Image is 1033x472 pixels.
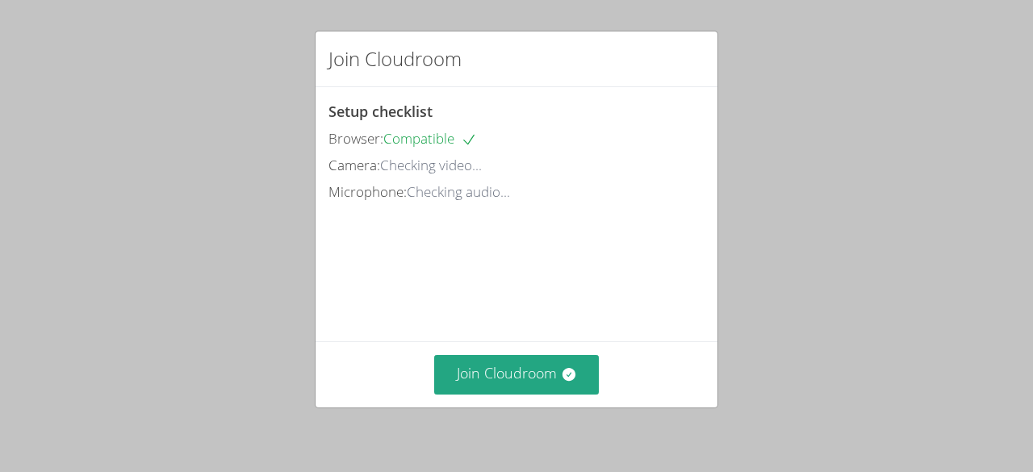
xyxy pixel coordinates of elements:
[434,355,600,395] button: Join Cloudroom
[407,182,510,201] span: Checking audio...
[328,129,383,148] span: Browser:
[328,44,462,73] h2: Join Cloudroom
[328,102,433,121] span: Setup checklist
[383,129,477,148] span: Compatible
[328,182,407,201] span: Microphone:
[380,156,482,174] span: Checking video...
[328,156,380,174] span: Camera:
